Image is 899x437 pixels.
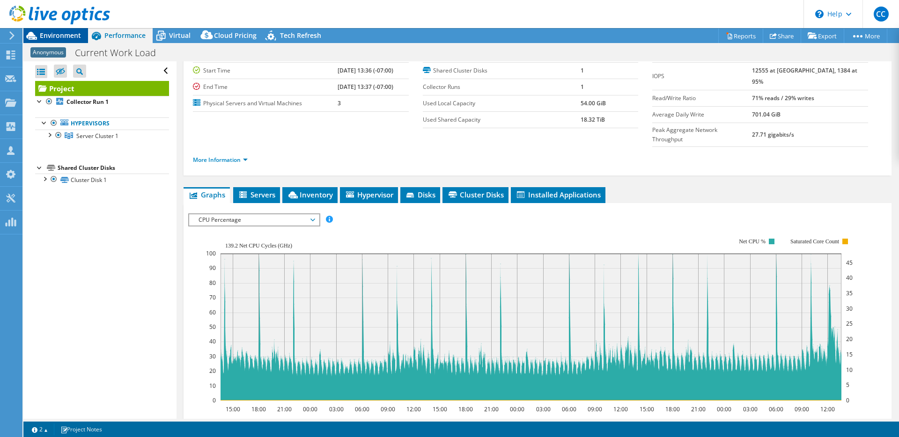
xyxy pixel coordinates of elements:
[717,405,731,413] text: 00:00
[581,66,584,74] b: 1
[423,115,581,124] label: Used Shared Capacity
[25,423,54,435] a: 2
[510,405,524,413] text: 00:00
[846,320,853,328] text: 25
[71,48,170,58] h1: Current Work Load
[581,116,605,124] b: 18.32 TiB
[194,214,314,226] span: CPU Percentage
[193,82,338,92] label: End Time
[613,405,628,413] text: 12:00
[844,29,887,43] a: More
[763,29,801,43] a: Share
[652,125,752,144] label: Peak Aggregate Network Throughput
[35,96,169,108] a: Collector Run 1
[329,405,344,413] text: 03:00
[303,405,317,413] text: 00:00
[423,82,581,92] label: Collector Runs
[209,279,216,287] text: 80
[447,190,504,199] span: Cluster Disks
[846,396,849,404] text: 0
[35,81,169,96] a: Project
[769,405,783,413] text: 06:00
[338,83,393,91] b: [DATE] 13:37 (-07:00)
[30,47,66,58] span: Anonymous
[846,305,853,313] text: 30
[752,110,781,118] b: 701.04 GiB
[104,31,146,40] span: Performance
[665,405,680,413] text: 18:00
[209,337,216,345] text: 40
[76,132,118,140] span: Server Cluster 1
[801,29,844,43] a: Export
[213,396,216,404] text: 0
[35,174,169,186] a: Cluster Disk 1
[193,66,338,75] label: Start Time
[433,405,447,413] text: 15:00
[562,405,576,413] text: 06:00
[581,83,584,91] b: 1
[423,99,581,108] label: Used Local Capacity
[193,156,248,164] a: More Information
[874,7,889,22] span: CC
[536,405,551,413] text: 03:00
[406,405,421,413] text: 12:00
[277,405,292,413] text: 21:00
[338,99,341,107] b: 3
[739,238,766,245] text: Net CPU %
[214,31,257,40] span: Cloud Pricing
[238,190,275,199] span: Servers
[640,405,654,413] text: 15:00
[338,66,393,74] b: [DATE] 13:36 (-07:00)
[206,249,216,257] text: 100
[226,405,240,413] text: 15:00
[209,352,216,360] text: 30
[458,405,473,413] text: 18:00
[820,405,835,413] text: 12:00
[209,367,216,375] text: 20
[58,162,169,174] div: Shared Cluster Disks
[846,289,853,297] text: 35
[752,131,794,138] b: 27.71 gigabits/s
[846,366,853,374] text: 10
[846,274,853,282] text: 40
[846,335,853,343] text: 20
[516,190,601,199] span: Installed Applications
[846,350,853,358] text: 15
[251,405,266,413] text: 18:00
[790,238,840,245] text: Saturated Core Count
[345,190,393,199] span: Hypervisor
[581,99,606,107] b: 54.00 GiB
[193,99,338,108] label: Physical Servers and Virtual Machines
[209,382,216,390] text: 10
[752,94,814,102] b: 71% reads / 29% writes
[40,31,81,40] span: Environment
[287,190,333,199] span: Inventory
[718,29,763,43] a: Reports
[846,381,849,389] text: 5
[225,242,292,249] text: 139.2 Net CPU Cycles (GHz)
[652,94,752,103] label: Read/Write Ratio
[35,130,169,142] a: Server Cluster 1
[484,405,499,413] text: 21:00
[54,423,109,435] a: Project Notes
[795,405,809,413] text: 09:00
[209,293,216,301] text: 70
[423,66,581,75] label: Shared Cluster Disks
[209,308,216,316] text: 60
[405,190,435,199] span: Disks
[169,31,191,40] span: Virtual
[209,264,216,272] text: 90
[355,405,369,413] text: 06:00
[846,259,853,267] text: 45
[209,323,216,331] text: 50
[188,190,225,199] span: Graphs
[652,110,752,119] label: Average Daily Write
[35,117,169,130] a: Hypervisors
[652,72,752,81] label: IOPS
[743,405,758,413] text: 03:00
[752,66,857,86] b: 12555 at [GEOGRAPHIC_DATA], 1384 at 95%
[280,31,321,40] span: Tech Refresh
[66,98,109,106] b: Collector Run 1
[691,405,706,413] text: 21:00
[381,405,395,413] text: 09:00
